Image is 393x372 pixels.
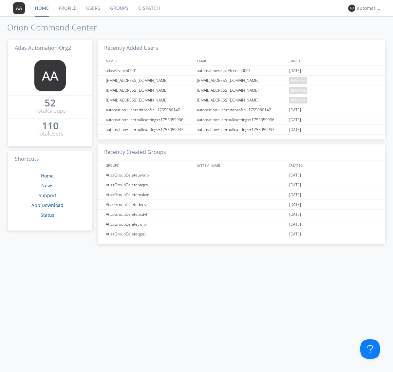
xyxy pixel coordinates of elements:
div: automation+userbulksettings+1755059933 [195,125,288,134]
span: [DATE] [289,210,301,219]
a: automation+usereditprofile+1755060142automation+usereditprofile+1755060142[DATE] [98,105,385,115]
div: GROUPS [104,160,194,170]
a: AtlasGroupDeleteqpirj[DATE] [98,229,385,239]
h3: Recently Added Users [98,40,385,56]
span: pending [289,77,307,84]
div: Total Users [37,130,64,138]
a: Status [41,212,54,218]
a: [EMAIL_ADDRESS][DOMAIN_NAME][EMAIL_ADDRESS][DOMAIN_NAME]pending [98,85,385,95]
a: [EMAIL_ADDRESS][DOMAIN_NAME][EMAIL_ADDRESS][DOMAIN_NAME]pending [98,76,385,85]
div: [EMAIL_ADDRESS][DOMAIN_NAME] [104,95,195,105]
span: [DATE] [289,200,301,210]
a: News [41,182,53,189]
div: Total Groups [35,107,66,115]
span: [DATE] [289,105,301,115]
div: automation+atlas0003+org2 [357,5,382,11]
a: AtlasGroupDeleteywlpi[DATE] [98,219,385,229]
span: [DATE] [289,180,301,190]
img: 373638.png [34,60,66,91]
div: automation+usereditprofile+1755060142 [104,105,195,115]
span: [DATE] [289,229,301,239]
span: [DATE] [289,66,301,76]
a: [EMAIL_ADDRESS][DOMAIN_NAME][EMAIL_ADDRESS][DOMAIN_NAME]pending [98,95,385,105]
h3: Recently Created Groups [98,144,385,160]
div: 52 [45,100,56,106]
div: AtlasGroupDeletedeuvj [104,200,195,209]
span: [DATE] [289,125,301,135]
div: [EMAIL_ADDRESS][DOMAIN_NAME] [195,76,288,85]
a: 110 [42,122,59,130]
div: automation+atlas+french0001 [195,66,288,75]
div: automation+userbulksettings+1755059936 [104,115,195,124]
a: atlas+french0001automation+atlas+french0001[DATE] [98,66,385,76]
span: pending [289,97,307,103]
a: AtlasGroupDeletepaqro[DATE] [98,180,385,190]
span: pending [289,87,307,94]
div: JOINED [287,56,379,65]
div: CREATED [287,160,379,170]
a: automation+userbulksettings+1755059936automation+userbulksettings+1755059936[DATE] [98,115,385,125]
a: AtlasGroupDeletemskyn[DATE] [98,190,385,200]
span: [DATE] [289,115,301,125]
div: automation+userbulksettings+1755059933 [104,125,195,134]
div: AtlasGroupDeletebwarb [104,170,195,180]
div: AtlasGroupDeleteywlpi [104,219,195,229]
div: [EMAIL_ADDRESS][DOMAIN_NAME] [104,85,195,95]
div: AtlasGroupDeletepaqro [104,180,195,190]
div: 110 [42,122,59,129]
a: AtlasGroupDeletedeuvj[DATE] [98,200,385,210]
div: AtlasGroupDeleteqpirj [104,229,195,239]
a: Support [39,192,56,198]
div: AtlasGroupDeleteoxdvt [104,210,195,219]
div: EMAIL [196,56,287,65]
div: atlas+french0001 [104,66,195,75]
h3: Shortcuts [8,151,92,167]
span: [DATE] [289,170,301,180]
div: [EMAIL_ADDRESS][DOMAIN_NAME] [195,85,288,95]
iframe: Toggle Customer Support [360,339,380,359]
span: Atlas Automation Org2 [15,44,71,51]
img: 373638.png [348,5,355,12]
div: automation+userbulksettings+1755059936 [195,115,288,124]
img: 373638.png [13,2,25,14]
a: AtlasGroupDeleteoxdvt[DATE] [98,210,385,219]
a: AtlasGroupDeletebwarb[DATE] [98,170,385,180]
div: NAMES [104,56,194,65]
a: Home [41,173,54,179]
div: automation+usereditprofile+1755060142 [195,105,288,115]
a: automation+userbulksettings+1755059933automation+userbulksettings+1755059933[DATE] [98,125,385,135]
a: App Download [31,202,64,208]
div: SYSTEM_NAME [196,160,287,170]
div: AtlasGroupDeletemskyn [104,190,195,199]
span: [DATE] [289,219,301,229]
div: [EMAIL_ADDRESS][DOMAIN_NAME] [195,95,288,105]
span: [DATE] [289,190,301,200]
div: [EMAIL_ADDRESS][DOMAIN_NAME] [104,76,195,85]
a: 52 [45,100,56,107]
